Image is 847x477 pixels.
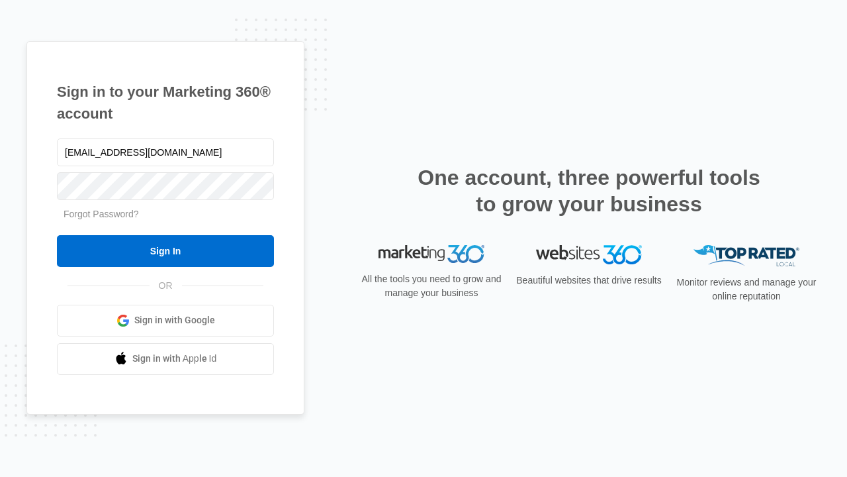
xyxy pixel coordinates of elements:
[379,245,484,264] img: Marketing 360
[57,235,274,267] input: Sign In
[515,274,663,288] p: Beautiful websites that drive results
[57,81,274,125] h1: Sign in to your Marketing 360® account
[64,209,139,219] a: Forgot Password?
[57,305,274,337] a: Sign in with Google
[693,245,799,267] img: Top Rated Local
[57,343,274,375] a: Sign in with Apple Id
[132,352,217,366] span: Sign in with Apple Id
[150,279,182,293] span: OR
[57,138,274,166] input: Email
[536,245,642,264] img: Websites 360
[672,276,821,303] p: Monitor reviews and manage your online reputation
[414,164,764,217] h2: One account, three powerful tools to grow your business
[357,272,506,300] p: All the tools you need to grow and manage your business
[134,313,215,327] span: Sign in with Google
